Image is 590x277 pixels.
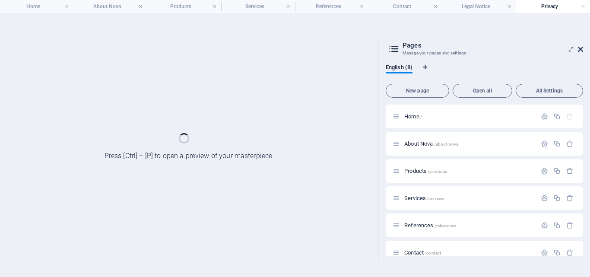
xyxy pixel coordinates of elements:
div: References/references [402,223,536,228]
div: Duplicate [553,140,561,147]
span: Click to open page [404,140,458,147]
span: New page [390,88,445,93]
span: /about-nova [434,142,459,146]
span: / [420,115,422,119]
div: Settings [541,113,548,120]
span: Click to open page [404,249,441,256]
div: Remove [566,249,574,256]
div: Home/ [402,114,536,119]
span: Click to open page [404,222,456,229]
span: All Settings [520,88,579,93]
span: Click to open page [404,113,422,120]
div: Settings [541,249,548,256]
div: Remove [566,167,574,175]
div: Remove [566,222,574,229]
h4: Products [148,2,222,11]
button: All Settings [516,84,583,98]
span: English (8) [386,62,412,74]
div: Duplicate [553,167,561,175]
span: Click to open page [404,195,444,201]
div: Language Tabs [386,64,583,80]
span: /products [428,169,447,174]
div: Remove [566,194,574,202]
div: Products/products [402,168,536,174]
div: Settings [541,222,548,229]
span: /references [435,223,457,228]
span: /contact [425,251,441,255]
h4: Services [221,2,295,11]
div: Remove [566,140,574,147]
h3: Manage your pages and settings [403,49,566,57]
div: Duplicate [553,113,561,120]
div: Duplicate [553,222,561,229]
div: About Nova/about-nova [402,141,536,146]
span: Click to open page [404,168,447,174]
div: Settings [541,140,548,147]
div: Settings [541,194,548,202]
span: /services [427,196,444,201]
button: New page [386,84,449,98]
h4: Contact [369,2,443,11]
button: Open all [453,84,512,98]
div: Duplicate [553,249,561,256]
div: Settings [541,167,548,175]
h4: References [295,2,369,11]
h4: Legal Notice [443,2,517,11]
div: Duplicate [553,194,561,202]
h4: About Nova [74,2,148,11]
div: Services/services [402,195,536,201]
div: Contact/contact [402,250,536,255]
div: The startpage cannot be deleted [566,113,574,120]
h4: Privacy [516,2,590,11]
span: Open all [457,88,508,93]
h2: Pages [403,41,583,49]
